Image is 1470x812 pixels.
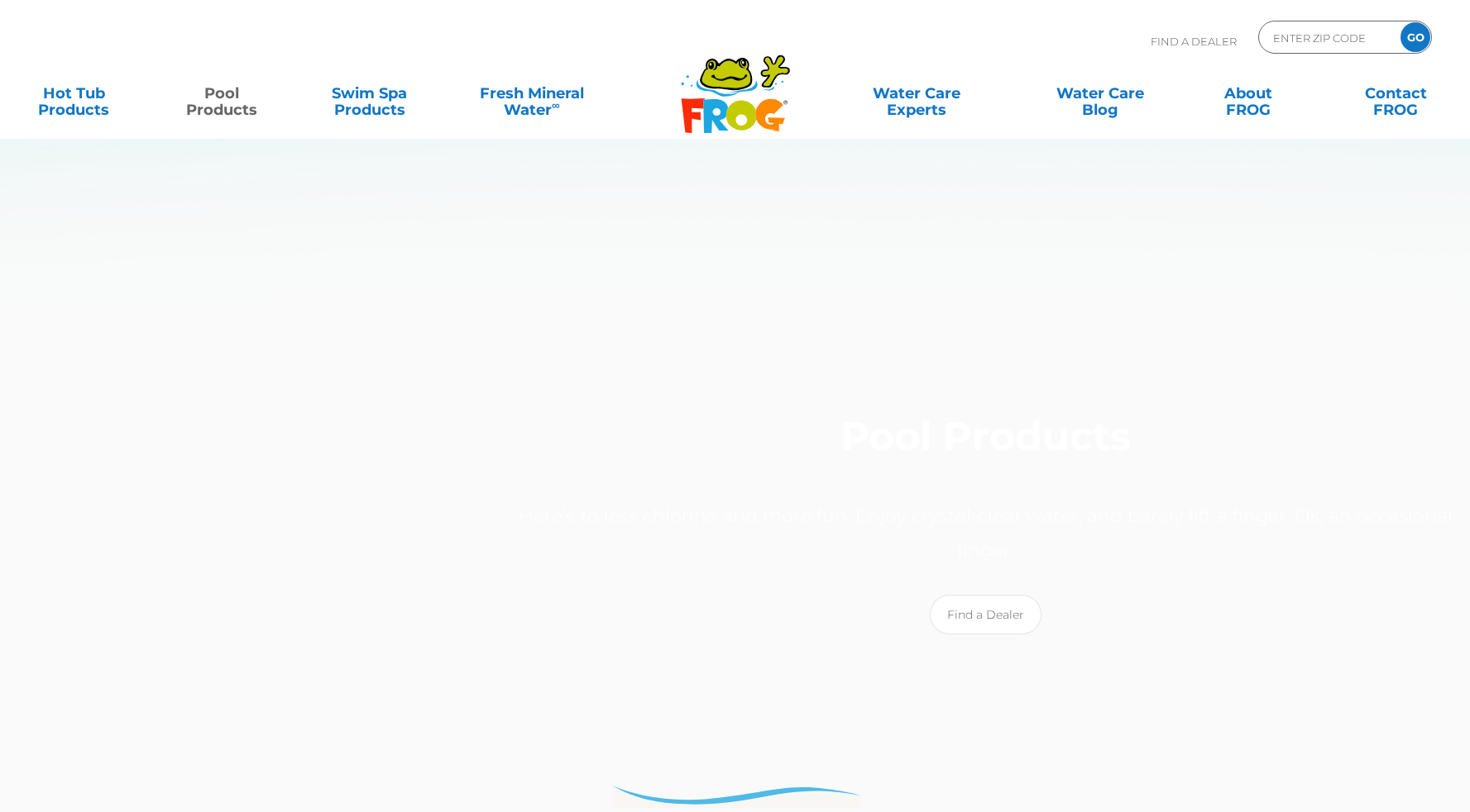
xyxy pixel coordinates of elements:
[17,77,132,110] a: Hot TubProducts
[1338,77,1453,110] a: ContactFROG
[1401,22,1430,52] input: GO
[1043,77,1158,110] a: Water CareBlog
[672,33,799,134] img: Frog Products Logo
[1151,21,1237,62] p: Find A Dealer
[165,77,280,110] a: PoolProducts
[930,595,1041,634] a: Find a Dealer
[552,98,560,112] sup: ∞
[312,77,427,110] a: Swim SpaProducts
[823,77,1010,110] a: Water CareExperts
[460,77,604,110] a: Fresh MineralWater∞
[1190,77,1305,110] a: AboutFROG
